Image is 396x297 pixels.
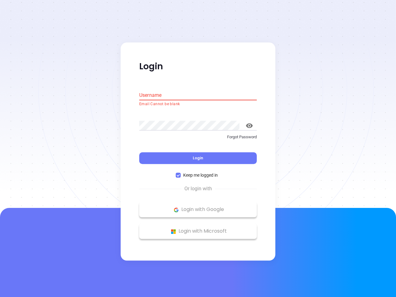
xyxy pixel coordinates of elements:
p: Login [139,61,257,72]
p: Email Cannot be blank [139,101,257,107]
button: toggle password visibility [242,118,257,133]
img: Google Logo [172,206,180,214]
span: Keep me logged in [181,172,220,179]
span: Login [193,156,203,161]
p: Login with Google [142,205,254,214]
p: Login with Microsoft [142,227,254,236]
button: Microsoft Logo Login with Microsoft [139,224,257,239]
button: Google Logo Login with Google [139,202,257,217]
img: Microsoft Logo [170,228,177,235]
p: Forgot Password [139,134,257,140]
button: Login [139,153,257,164]
a: Forgot Password [139,134,257,145]
span: Or login with [181,185,215,193]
